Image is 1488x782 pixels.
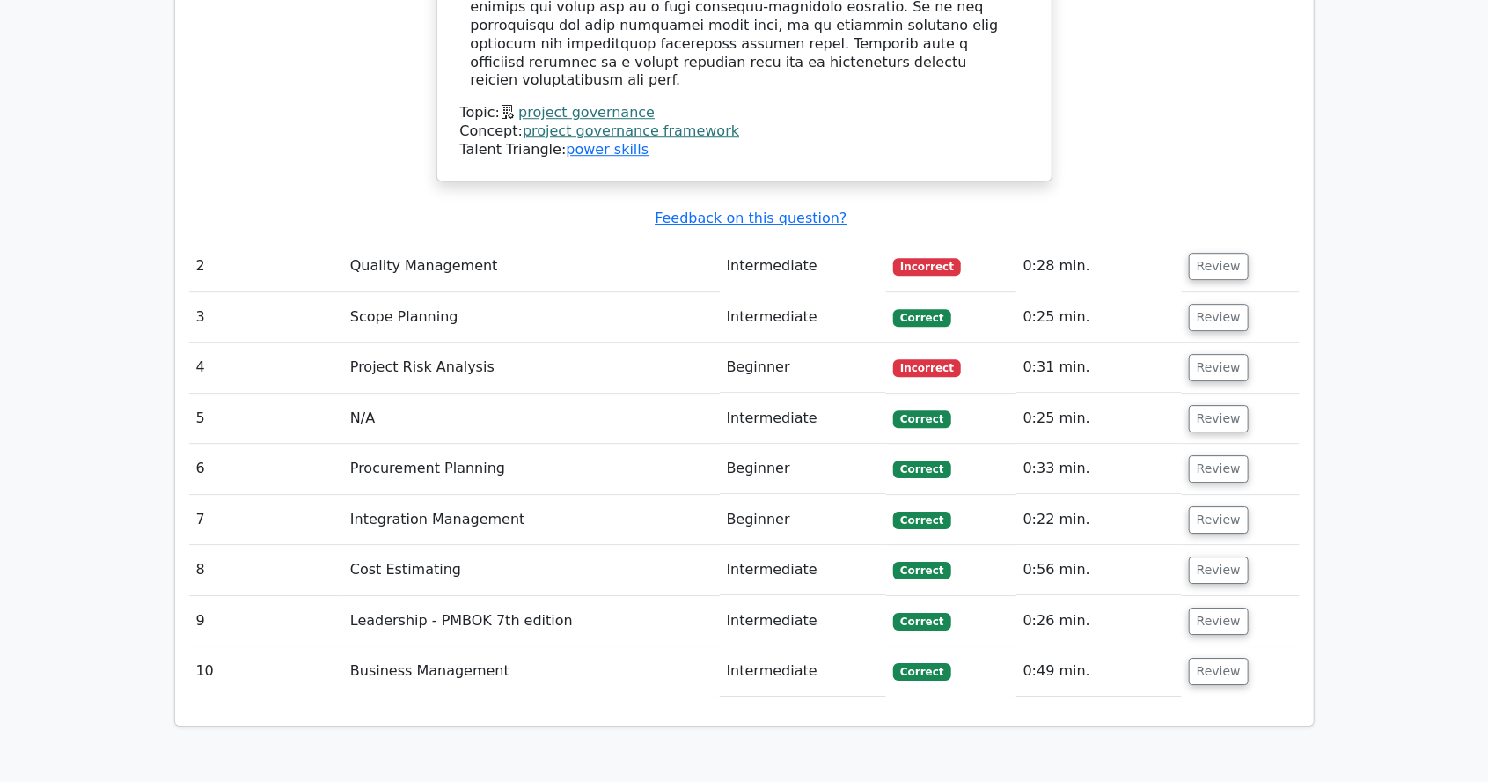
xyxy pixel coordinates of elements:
td: Quality Management [343,241,720,291]
td: 0:26 min. [1016,596,1182,646]
span: Incorrect [893,359,961,377]
td: Intermediate [720,596,887,646]
td: Intermediate [720,545,887,595]
td: 0:49 min. [1016,646,1182,697]
td: Procurement Planning [343,444,720,494]
span: Correct [893,512,950,529]
td: 10 [189,646,343,697]
button: Review [1189,253,1249,280]
a: power skills [566,141,649,158]
div: Concept: [460,122,1029,141]
td: 9 [189,596,343,646]
td: Scope Planning [343,292,720,343]
td: Beginner [720,495,887,545]
button: Review [1189,354,1249,381]
td: 2 [189,241,343,291]
span: Correct [893,461,950,478]
div: Topic: [460,104,1029,122]
span: Incorrect [893,258,961,276]
span: Correct [893,663,950,681]
td: 0:22 min. [1016,495,1182,545]
div: Talent Triangle: [460,104,1029,159]
td: 3 [189,292,343,343]
button: Review [1189,557,1249,584]
td: 5 [189,394,343,444]
a: Feedback on this question? [655,210,847,226]
td: Leadership - PMBOK 7th edition [343,596,720,646]
td: Intermediate [720,394,887,444]
td: 0:28 min. [1016,241,1182,291]
button: Review [1189,405,1249,432]
td: 6 [189,444,343,494]
button: Review [1189,455,1249,483]
span: Correct [893,410,950,428]
td: 0:33 min. [1016,444,1182,494]
td: 0:56 min. [1016,545,1182,595]
a: project governance framework [523,122,739,139]
td: Cost Estimating [343,545,720,595]
td: Intermediate [720,646,887,697]
td: 4 [189,343,343,393]
td: 0:31 min. [1016,343,1182,393]
button: Review [1189,506,1249,534]
td: Integration Management [343,495,720,545]
span: Correct [893,613,950,631]
button: Review [1189,658,1249,685]
td: 7 [189,495,343,545]
td: N/A [343,394,720,444]
td: Business Management [343,646,720,697]
td: Project Risk Analysis [343,343,720,393]
td: Intermediate [720,241,887,291]
button: Review [1189,304,1249,331]
button: Review [1189,608,1249,635]
span: Correct [893,562,950,579]
td: Beginner [720,343,887,393]
td: Beginner [720,444,887,494]
span: Correct [893,309,950,327]
td: Intermediate [720,292,887,343]
td: 8 [189,545,343,595]
td: 0:25 min. [1016,292,1182,343]
a: project governance [518,104,655,121]
td: 0:25 min. [1016,394,1182,444]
